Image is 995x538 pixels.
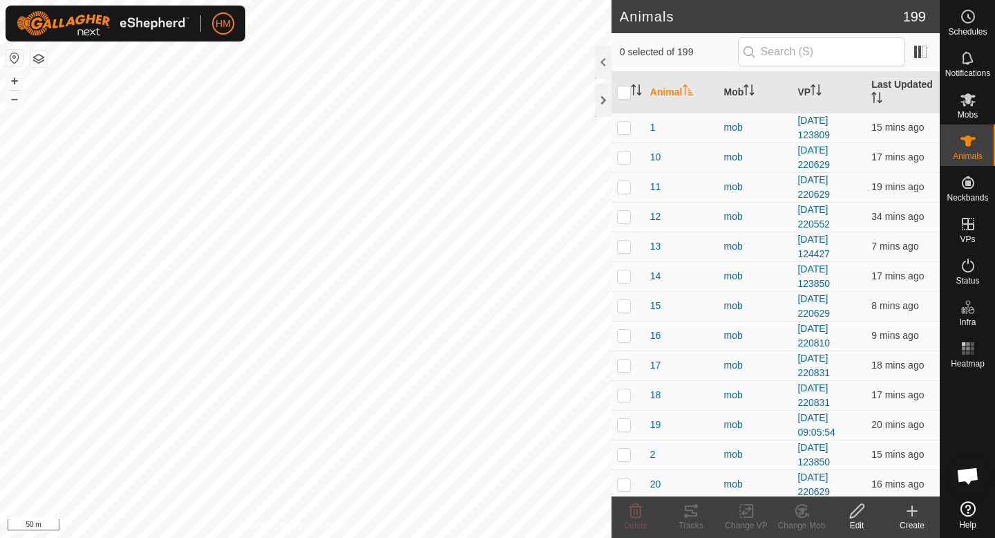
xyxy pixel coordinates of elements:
span: Notifications [945,69,990,77]
span: VPs [960,235,975,243]
div: mob [724,418,787,432]
span: 14 [650,269,661,284]
button: Reset Map [6,50,23,66]
span: Schedules [948,28,987,36]
span: 1 [650,120,656,135]
span: 25 Sept 2025, 10:31 am [871,181,924,192]
span: 10 [650,150,661,165]
span: 15 [650,299,661,313]
div: mob [724,447,787,462]
div: mob [724,388,787,402]
span: 25 Sept 2025, 10:42 am [871,300,918,311]
span: Status [956,277,979,285]
span: 25 Sept 2025, 10:34 am [871,270,924,281]
th: Animal [645,72,719,113]
div: Tracks [663,519,719,532]
a: [DATE] 09:05:54 [797,412,835,438]
span: Neckbands [947,194,988,202]
h2: Animals [620,8,903,25]
div: Change Mob [774,519,829,532]
a: [DATE] 220629 [797,145,830,170]
th: Mob [719,72,793,113]
a: Privacy Policy [251,520,303,532]
a: [DATE] 123809 [797,115,830,140]
a: [DATE] 220831 [797,382,830,408]
a: [DATE] 220831 [797,353,830,378]
span: 25 Sept 2025, 10:36 am [871,122,924,133]
div: Edit [829,519,884,532]
span: Mobs [958,111,978,119]
div: mob [724,358,787,373]
span: 25 Sept 2025, 10:17 am [871,211,924,222]
p-sorticon: Activate to sort [683,86,694,98]
span: 25 Sept 2025, 10:41 am [871,330,918,341]
span: Animals [953,152,983,160]
div: Change VP [719,519,774,532]
span: Delete [624,521,648,530]
span: 11 [650,180,661,194]
span: 17 [650,358,661,373]
span: 19 [650,418,661,432]
div: mob [724,328,787,343]
a: [DATE] 220629 [797,472,830,497]
button: – [6,91,23,107]
p-sorticon: Activate to sort [811,86,822,98]
a: Help [940,496,995,535]
span: Heatmap [951,360,985,368]
p-sorticon: Activate to sort [743,86,755,98]
div: mob [724,269,787,284]
span: 25 Sept 2025, 10:44 am [871,241,918,252]
span: Infra [959,318,976,326]
th: VP [792,72,866,113]
a: [DATE] 123850 [797,263,830,289]
div: mob [724,239,787,254]
span: 25 Sept 2025, 10:33 am [871,389,924,400]
a: [DATE] 124427 [797,234,830,259]
span: 0 selected of 199 [620,45,738,59]
div: Create [884,519,940,532]
span: 25 Sept 2025, 10:33 am [871,151,924,163]
p-sorticon: Activate to sort [631,86,642,98]
th: Last Updated [866,72,940,113]
span: 25 Sept 2025, 10:35 am [871,449,924,460]
span: 16 [650,328,661,343]
a: [DATE] 220810 [797,323,830,349]
span: 199 [903,6,926,27]
img: Gallagher Logo [17,11,189,36]
button: + [6,73,23,89]
div: mob [724,210,787,224]
span: 13 [650,239,661,254]
span: Help [959,521,976,529]
span: 18 [650,388,661,402]
span: 25 Sept 2025, 10:33 am [871,360,924,371]
div: Open chat [947,455,989,497]
span: 20 [650,477,661,492]
a: [DATE] 123850 [797,442,830,467]
a: [DATE] 220552 [797,204,830,230]
a: [DATE] 220629 [797,293,830,319]
span: 12 [650,210,661,224]
input: Search (S) [738,37,905,66]
p-sorticon: Activate to sort [871,94,882,105]
span: 2 [650,447,656,462]
div: mob [724,120,787,135]
button: Map Layers [30,50,47,67]
div: mob [724,180,787,194]
div: mob [724,150,787,165]
div: mob [724,299,787,313]
span: HM [216,17,231,31]
span: 25 Sept 2025, 10:35 am [871,479,924,490]
a: Contact Us [319,520,360,532]
span: 25 Sept 2025, 10:31 am [871,419,924,430]
a: [DATE] 220629 [797,174,830,200]
div: mob [724,477,787,492]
